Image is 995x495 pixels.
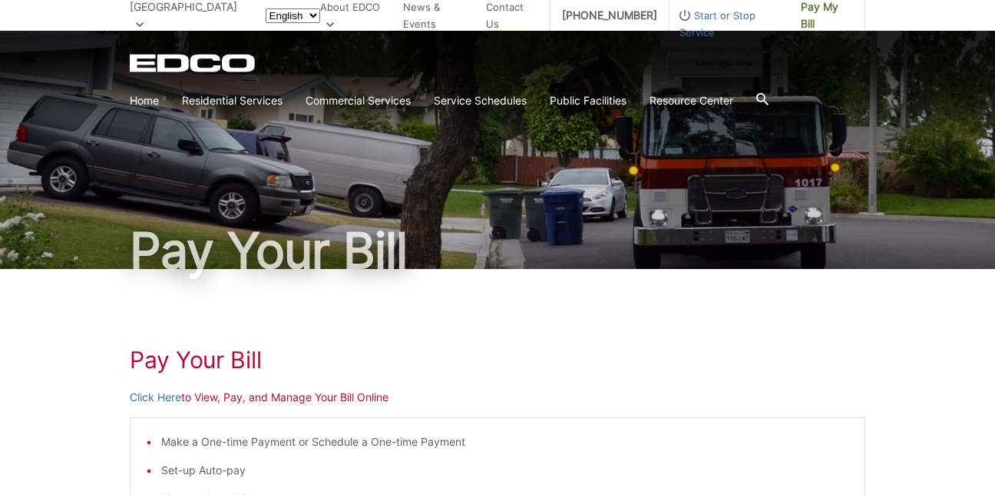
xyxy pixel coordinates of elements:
[130,346,865,374] h1: Pay Your Bill
[130,226,865,275] h1: Pay Your Bill
[130,54,257,72] a: EDCD logo. Return to the homepage.
[161,462,849,479] li: Set-up Auto-pay
[161,434,849,450] li: Make a One-time Payment or Schedule a One-time Payment
[130,389,865,406] p: to View, Pay, and Manage Your Bill Online
[130,92,159,109] a: Home
[306,92,411,109] a: Commercial Services
[434,92,527,109] a: Service Schedules
[266,8,320,23] select: Select a language
[130,389,181,406] a: Click Here
[182,92,283,109] a: Residential Services
[650,92,733,109] a: Resource Center
[550,92,626,109] a: Public Facilities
